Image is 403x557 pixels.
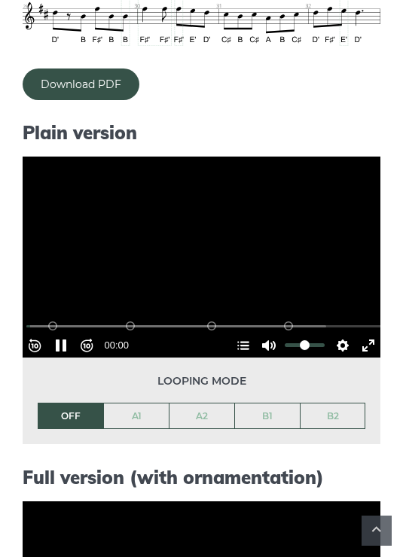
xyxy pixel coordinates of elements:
a: B1 [235,403,300,429]
a: A2 [169,403,234,429]
h2: Full version (with ornamentation) [23,467,380,489]
a: A1 [104,403,169,429]
a: B2 [301,403,365,429]
a: Download PDF [23,68,139,100]
span: Looping mode [38,373,365,390]
h2: Plain version [23,122,380,144]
